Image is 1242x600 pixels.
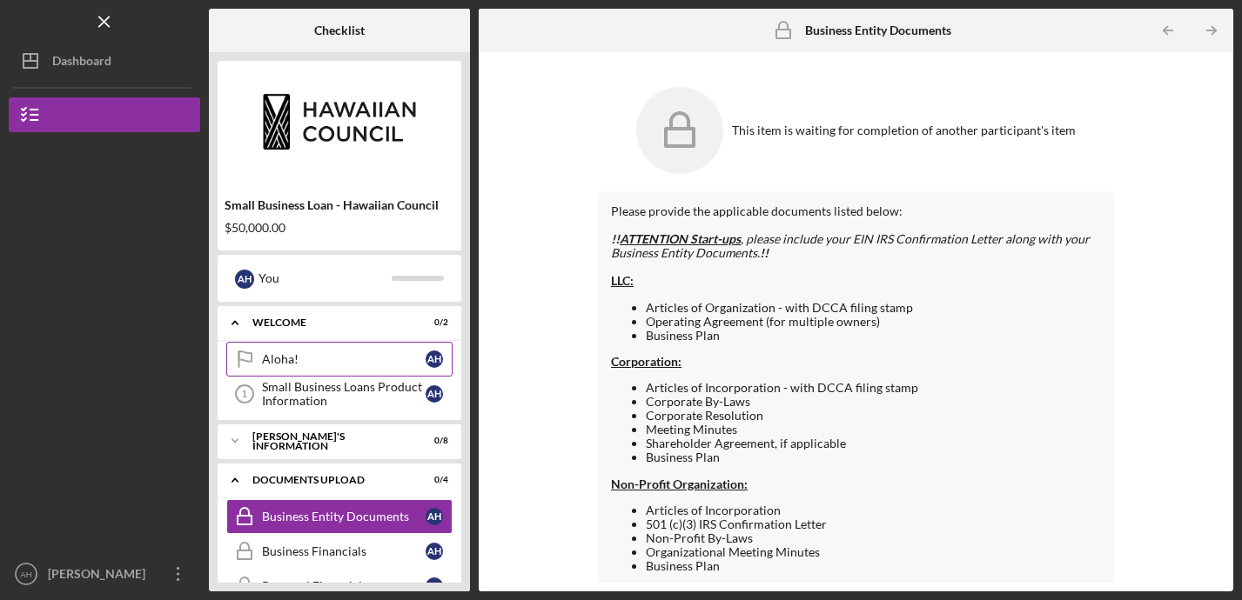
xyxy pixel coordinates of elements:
[426,508,443,525] div: A H
[426,577,443,595] div: A H
[218,70,461,174] img: Product logo
[646,409,1101,423] li: Corporate Resolution
[417,475,448,485] div: 0 / 4
[9,557,200,591] button: AH[PERSON_NAME]
[235,270,254,289] div: A H
[262,579,426,593] div: Personal Financials
[646,450,1101,464] li: Business Plan
[805,23,951,37] b: Business Entity Documents
[646,423,1101,437] li: Meeting Minutes
[417,317,448,328] div: 0 / 2
[646,559,1101,573] li: Business Plan
[426,385,443,403] div: A H
[252,475,405,485] div: DOCUMENTS UPLOAD
[262,380,426,408] div: Small Business Loans Product Information
[611,354,681,369] strong: Corporation:
[225,198,454,212] div: Small Business Loan - Hawaiian Council
[417,436,448,446] div: 0 / 8
[226,499,453,534] a: Business Entity DocumentsAH
[646,437,1101,450] li: Shareholder Agreement, if applicable
[426,543,443,560] div: A H
[646,381,1101,395] li: Articles of Incorporation - with DCCA filing stamp
[732,123,1076,137] div: This item is waiting for completion of another participant's item
[262,544,426,558] div: Business Financials
[44,557,157,596] div: [PERSON_NAME]
[611,231,741,246] strong: !!
[620,231,741,246] span: ATTENTION Start-ups
[226,342,453,377] a: Aloha!AH
[646,315,1101,329] li: Operating Agreement (for multiple owners)
[760,245,769,260] strong: !!
[262,352,426,366] div: Aloha!
[646,517,1101,531] li: 501 (c)(3) IRS Confirmation Letter
[611,273,634,288] span: LLC:
[646,531,1101,545] li: Non-Profit By-Laws
[242,389,247,399] tspan: 1
[611,231,1090,260] em: , please include your EIN IRS Confirmation Letter along with your Business Entity Documents.
[262,510,426,523] div: Business Entity Documents
[225,221,454,235] div: $50,000.00
[426,350,443,368] div: A H
[646,395,1101,409] li: Corporate By-Laws
[226,534,453,569] a: Business FinancialsAH
[611,204,1101,218] div: Please provide the applicable documents listed below:
[20,570,31,579] text: AH
[9,43,200,78] button: Dashboard
[646,503,1101,517] li: Articles of Incorporation
[226,377,453,411] a: 1Small Business Loans Product InformationAH
[258,263,392,293] div: You
[646,301,1101,315] li: Articles of Organization - with DCCA filing stamp
[252,431,405,451] div: [PERSON_NAME]'S INFORMATION
[646,329,1101,343] li: Business Plan
[252,317,405,328] div: WELCOME
[611,477,748,491] strong: Non-Profit Organization:
[314,23,365,37] b: Checklist
[52,43,111,83] div: Dashboard
[646,545,1101,559] li: Organizational Meeting Minutes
